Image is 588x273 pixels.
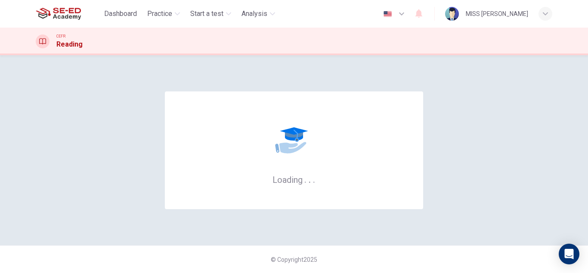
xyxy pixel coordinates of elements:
[101,6,140,22] button: Dashboard
[241,9,267,19] span: Analysis
[313,172,316,186] h6: .
[147,9,172,19] span: Practice
[445,7,459,21] img: Profile picture
[56,39,83,50] h1: Reading
[104,9,137,19] span: Dashboard
[144,6,183,22] button: Practice
[308,172,311,186] h6: .
[36,5,101,22] a: SE-ED Academy logo
[382,11,393,17] img: en
[238,6,279,22] button: Analysis
[559,244,579,264] div: Open Intercom Messenger
[187,6,235,22] button: Start a test
[272,174,316,185] h6: Loading
[271,256,317,263] span: © Copyright 2025
[466,9,528,19] div: MISS [PERSON_NAME]
[304,172,307,186] h6: .
[56,33,65,39] span: CEFR
[190,9,223,19] span: Start a test
[36,5,81,22] img: SE-ED Academy logo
